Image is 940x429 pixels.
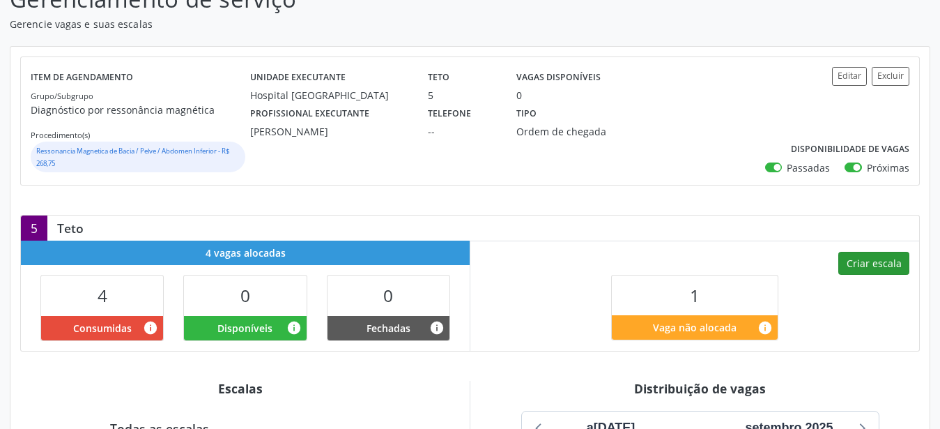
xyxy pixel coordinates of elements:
button: Criar escala [838,252,909,276]
label: Telefone [428,103,471,124]
button: Excluir [872,67,909,86]
p: Diagnóstico por ressonância magnética [31,103,250,117]
div: 0 [516,88,522,103]
label: Profissional executante [250,103,369,124]
div: -- [428,124,497,139]
span: 4 [98,284,107,307]
span: Vaga não alocada [653,320,737,335]
div: Hospital [GEOGRAPHIC_DATA] [250,88,408,103]
i: Quantidade de vagas restantes do teto de vagas [757,320,773,336]
label: Unidade executante [250,67,346,89]
div: [PERSON_NAME] [250,124,408,139]
div: Teto [47,220,93,236]
span: Consumidas [73,321,132,336]
span: 1 [690,284,700,307]
small: Procedimento(s) [31,130,90,140]
span: 0 [383,284,393,307]
div: 4 vagas alocadas [21,241,470,265]
label: Tipo [516,103,537,124]
small: Grupo/Subgrupo [31,91,93,101]
label: Disponibilidade de vagas [791,139,909,160]
div: Distribuição de vagas [480,381,920,396]
label: Próximas [867,160,909,175]
label: Teto [428,67,449,89]
i: Vagas alocadas que possuem marcações associadas [143,320,158,336]
div: Escalas [20,381,460,396]
small: Ressonancia Magnetica de Bacia / Pelve / Abdomen Inferior - R$ 268,75 [36,146,229,168]
span: Fechadas [367,321,410,336]
label: Vagas disponíveis [516,67,601,89]
div: 5 [21,216,47,241]
div: Ordem de chegada [516,124,630,139]
button: Editar [832,67,867,86]
span: 0 [240,284,250,307]
p: Gerencie vagas e suas escalas [10,17,654,31]
i: Vagas alocadas e sem marcações associadas que tiveram sua disponibilidade fechada [429,320,445,336]
i: Vagas alocadas e sem marcações associadas [286,320,302,336]
label: Item de agendamento [31,67,133,89]
span: Disponíveis [217,321,272,336]
label: Passadas [787,160,830,175]
div: 5 [428,88,497,103]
